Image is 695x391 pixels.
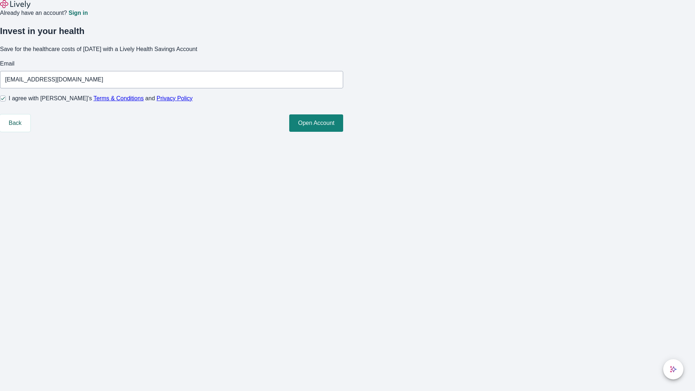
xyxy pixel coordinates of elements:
svg: Lively AI Assistant [670,366,677,373]
span: I agree with [PERSON_NAME]’s and [9,94,193,103]
button: Open Account [289,114,343,132]
a: Privacy Policy [157,95,193,101]
a: Sign in [68,10,88,16]
a: Terms & Conditions [93,95,144,101]
button: chat [663,359,683,379]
